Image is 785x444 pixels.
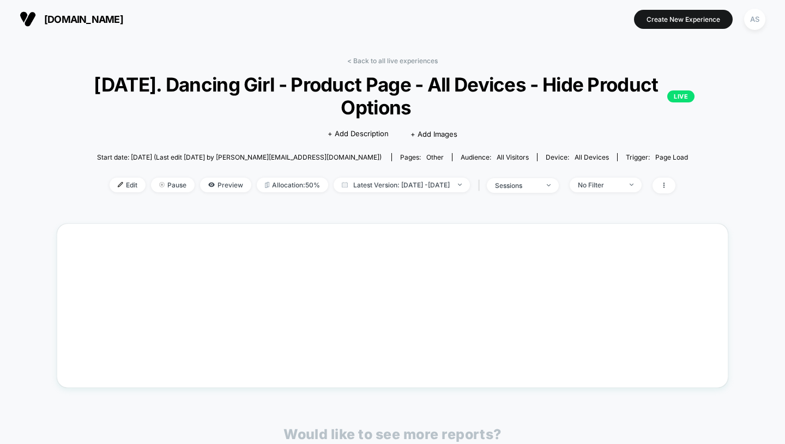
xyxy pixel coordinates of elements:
[90,73,695,119] span: [DATE]. Dancing Girl - Product Page - All Devices - Hide Product Options
[151,178,195,192] span: Pause
[347,57,438,65] a: < Back to all live experiences
[634,10,733,29] button: Create New Experience
[667,90,695,102] p: LIVE
[458,184,462,186] img: end
[97,153,382,161] span: Start date: [DATE] (Last edit [DATE] by [PERSON_NAME][EMAIL_ADDRESS][DOMAIN_NAME])
[426,153,444,161] span: other
[575,153,609,161] span: all devices
[475,178,487,193] span: |
[342,182,348,187] img: calendar
[265,182,269,188] img: rebalance
[20,11,36,27] img: Visually logo
[741,8,769,31] button: AS
[744,9,765,30] div: AS
[461,153,529,161] div: Audience:
[495,181,539,190] div: sessions
[159,182,165,187] img: end
[497,153,529,161] span: All Visitors
[200,178,251,192] span: Preview
[257,178,328,192] span: Allocation: 50%
[110,178,146,192] span: Edit
[118,182,123,187] img: edit
[655,153,688,161] span: Page Load
[537,153,617,161] span: Device:
[547,184,551,186] img: end
[626,153,688,161] div: Trigger:
[410,130,457,138] span: + Add Images
[400,153,444,161] div: Pages:
[283,426,502,442] p: Would like to see more reports?
[328,129,389,139] span: + Add Description
[44,14,123,25] span: [DOMAIN_NAME]
[16,10,126,28] button: [DOMAIN_NAME]
[630,184,633,186] img: end
[578,181,621,189] div: No Filter
[334,178,470,192] span: Latest Version: [DATE] - [DATE]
